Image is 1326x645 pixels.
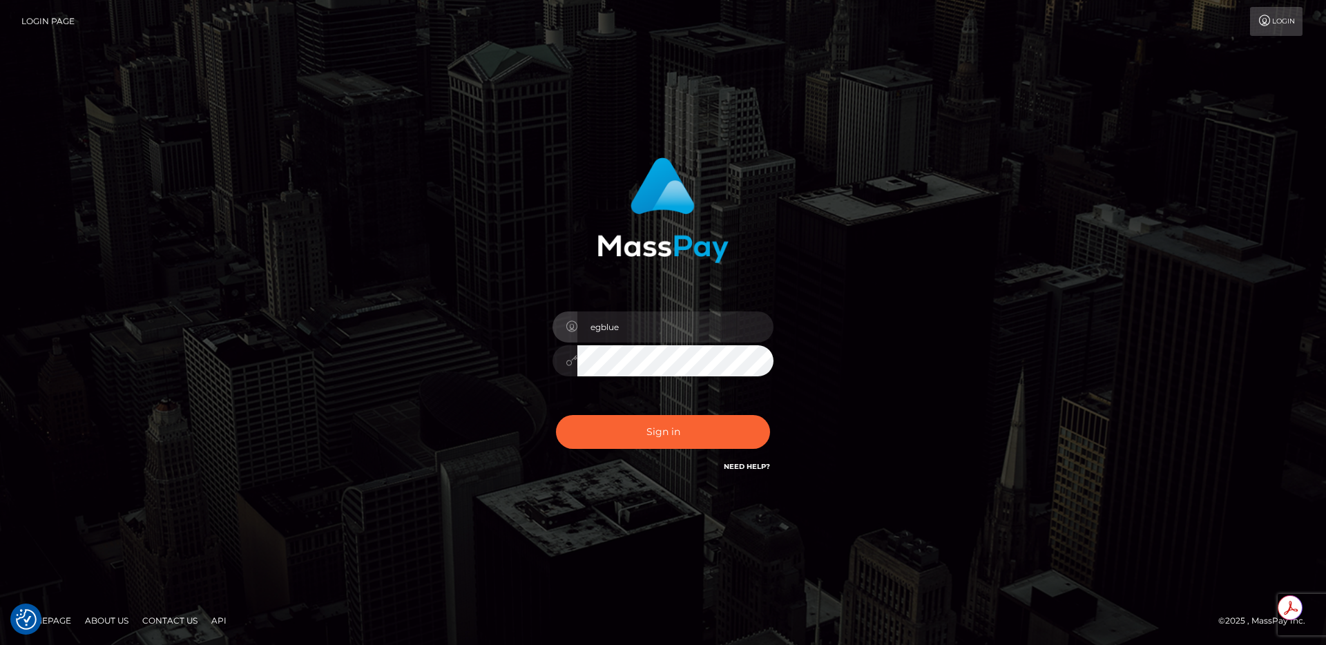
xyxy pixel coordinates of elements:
img: MassPay Login [597,157,729,263]
a: About Us [79,610,134,631]
a: Need Help? [724,462,770,471]
img: Revisit consent button [16,609,37,630]
a: Login Page [21,7,75,36]
div: © 2025 , MassPay Inc. [1218,613,1316,628]
button: Sign in [556,415,770,449]
input: Username... [577,311,773,343]
a: Homepage [15,610,77,631]
a: Login [1250,7,1303,36]
button: Consent Preferences [16,609,37,630]
a: API [206,610,232,631]
a: Contact Us [137,610,203,631]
